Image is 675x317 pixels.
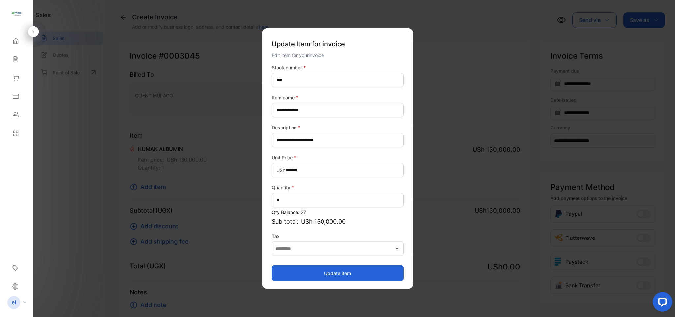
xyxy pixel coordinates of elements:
[272,217,404,226] p: Sub total:
[272,208,404,215] p: Qty Balance: 27
[272,184,404,191] label: Quantity
[272,154,404,161] label: Unit Price
[272,52,324,58] span: Edit item for your invoice
[301,217,346,226] span: USh 130,000.00
[272,124,404,131] label: Description
[272,64,404,71] label: Stock number
[276,167,285,174] span: USh
[12,9,21,18] img: logo
[12,298,16,307] p: el
[647,289,675,317] iframe: LiveChat chat widget
[272,232,404,239] label: Tax
[272,94,404,101] label: Item name
[272,265,404,281] button: Update item
[272,36,404,51] p: Update Item for invoice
